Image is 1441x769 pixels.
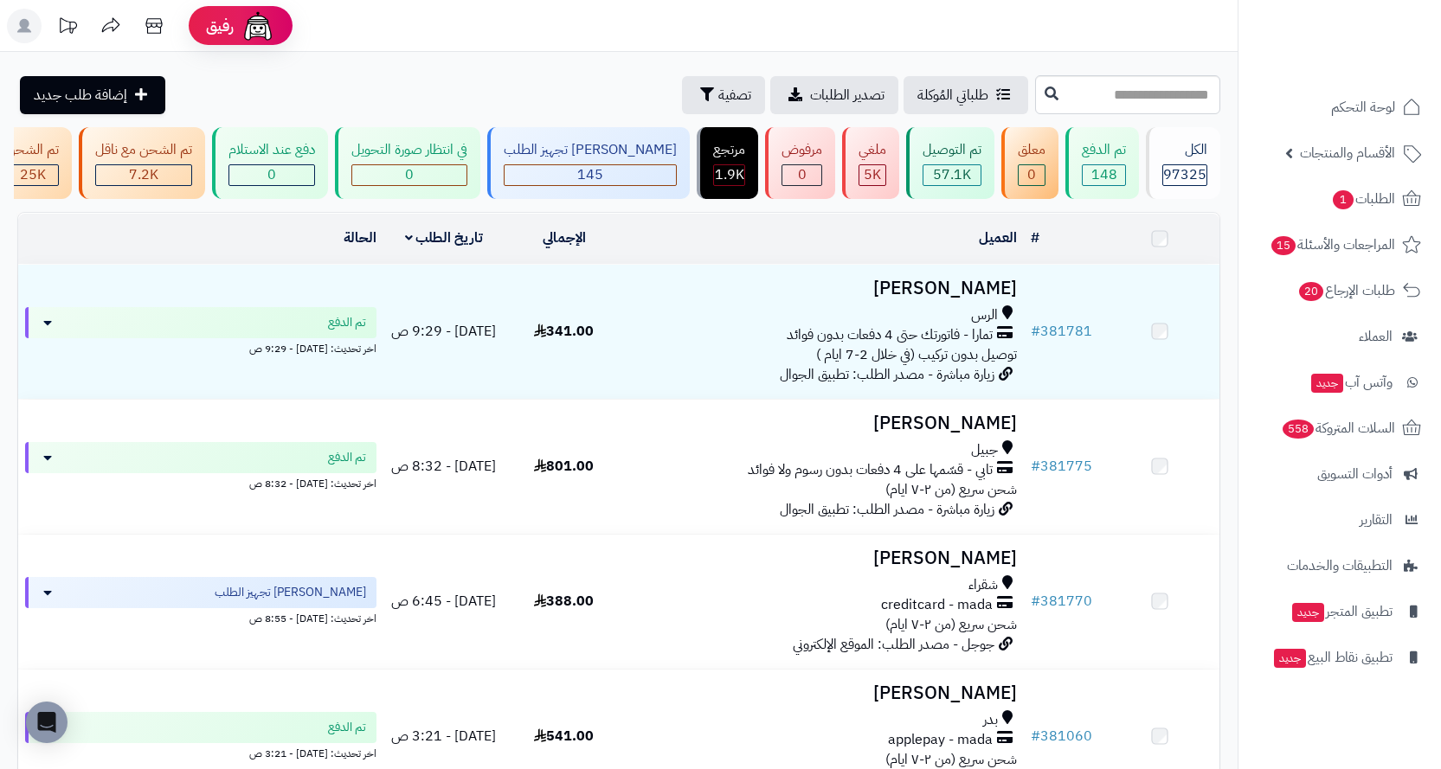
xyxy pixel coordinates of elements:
a: دفع عند الاستلام 0 [209,127,331,199]
h3: [PERSON_NAME] [631,683,1017,703]
div: 5008 [859,165,885,185]
img: logo-2.png [1323,13,1425,49]
h3: [PERSON_NAME] [631,548,1017,568]
span: جبيل [971,440,998,460]
a: تاريخ الطلب [405,227,484,248]
div: 0 [352,165,466,185]
span: 341.00 [534,321,594,342]
span: # [1031,726,1040,747]
span: السلات المتروكة [1281,416,1395,440]
span: طلباتي المُوكلة [917,85,988,106]
span: creditcard - mada [881,595,993,615]
a: مرفوض 0 [762,127,839,199]
div: معلق [1018,140,1045,160]
a: تطبيق نقاط البيعجديد [1249,637,1431,678]
div: اخر تحديث: [DATE] - 9:29 ص [25,338,376,356]
a: #381060 [1031,726,1092,747]
a: في انتظار صورة التحويل 0 [331,127,484,199]
div: 0 [1019,165,1045,185]
span: [DATE] - 6:45 ص [391,591,496,612]
span: شحن سريع (من ٢-٧ ايام) [885,614,1017,635]
span: وآتس آب [1309,370,1393,394]
span: تابي - قسّمها على 4 دفعات بدون رسوم ولا فوائد [748,460,993,480]
div: 1855 [714,165,744,185]
span: التطبيقات والخدمات [1287,554,1393,578]
a: الحالة [344,227,376,248]
span: جديد [1311,374,1343,393]
div: Open Intercom Messenger [26,702,68,743]
span: 388.00 [534,591,594,612]
a: إضافة طلب جديد [20,76,165,114]
span: # [1031,456,1040,477]
span: تطبيق المتجر [1290,599,1393,624]
span: applepay - mada [888,730,993,750]
a: #381775 [1031,456,1092,477]
a: تم التوصيل 57.1K [903,127,998,199]
div: [PERSON_NAME] تجهيز الطلب [504,140,677,160]
div: مرفوض [782,140,822,160]
a: التقارير [1249,499,1431,541]
span: بدر [983,710,998,730]
span: زيارة مباشرة - مصدر الطلب: تطبيق الجوال [780,364,994,385]
div: ملغي [859,140,886,160]
div: 57149 [923,165,981,185]
div: اخر تحديث: [DATE] - 8:55 ص [25,608,376,626]
a: #381781 [1031,321,1092,342]
div: 148 [1083,165,1125,185]
span: إضافة طلب جديد [34,85,127,106]
div: دفع عند الاستلام [228,140,315,160]
span: 57.1K [933,164,971,185]
span: 7.2K [129,164,158,185]
a: معلق 0 [998,127,1062,199]
span: أدوات التسويق [1317,462,1393,486]
span: تصدير الطلبات [810,85,885,106]
span: [PERSON_NAME] تجهيز الطلب [215,584,366,601]
button: تصفية [682,76,765,114]
div: اخر تحديث: [DATE] - 3:21 ص [25,743,376,761]
div: 24954 [7,165,58,185]
a: أدوات التسويق [1249,453,1431,495]
a: طلباتي المُوكلة [904,76,1028,114]
a: طلبات الإرجاع20 [1249,270,1431,311]
a: # [1031,227,1039,248]
a: الطلبات1 [1249,178,1431,220]
div: تم الشحن مع ناقل [95,140,192,160]
span: 148 [1091,164,1117,185]
a: العملاء [1249,316,1431,357]
span: # [1031,591,1040,612]
span: # [1031,321,1040,342]
a: ملغي 5K [839,127,903,199]
div: مرتجع [713,140,745,160]
span: تمارا - فاتورتك حتى 4 دفعات بدون فوائد [787,325,993,345]
div: 7222 [96,165,191,185]
span: رفيق [206,16,234,36]
span: 0 [267,164,276,185]
span: جديد [1292,603,1324,622]
a: العميل [979,227,1017,248]
a: تحديثات المنصة [46,9,89,48]
span: الطلبات [1331,187,1395,211]
span: 1.9K [715,164,744,185]
span: 20 [1298,281,1324,302]
a: الإجمالي [543,227,586,248]
span: طلبات الإرجاع [1297,279,1395,303]
span: تصفية [718,85,751,106]
div: 0 [229,165,314,185]
span: الأقسام والمنتجات [1300,141,1395,165]
span: 25K [20,164,46,185]
a: تم الدفع 148 [1062,127,1142,199]
span: تطبيق نقاط البيع [1272,645,1393,670]
a: تطبيق المتجرجديد [1249,591,1431,632]
span: المراجعات والأسئلة [1270,233,1395,257]
span: 0 [1027,164,1036,185]
span: 541.00 [534,726,594,747]
a: لوحة التحكم [1249,87,1431,128]
span: لوحة التحكم [1331,95,1395,119]
span: 15 [1271,235,1296,256]
a: #381770 [1031,591,1092,612]
span: التقارير [1360,508,1393,532]
div: تم التوصيل [923,140,981,160]
span: جوجل - مصدر الطلب: الموقع الإلكتروني [793,634,994,655]
div: تم الشحن [6,140,59,160]
div: 0 [782,165,821,185]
